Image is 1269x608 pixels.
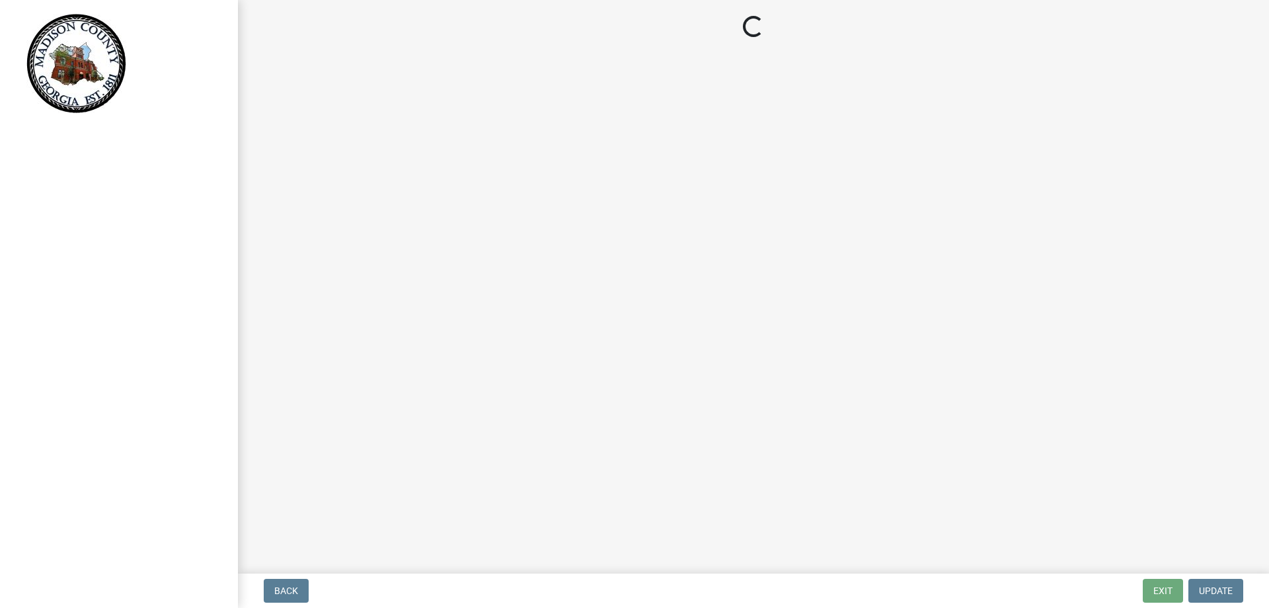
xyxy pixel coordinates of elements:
[1199,586,1233,596] span: Update
[274,586,298,596] span: Back
[264,579,309,603] button: Back
[26,14,126,113] img: Madison County, Georgia
[1188,579,1243,603] button: Update
[1143,579,1183,603] button: Exit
